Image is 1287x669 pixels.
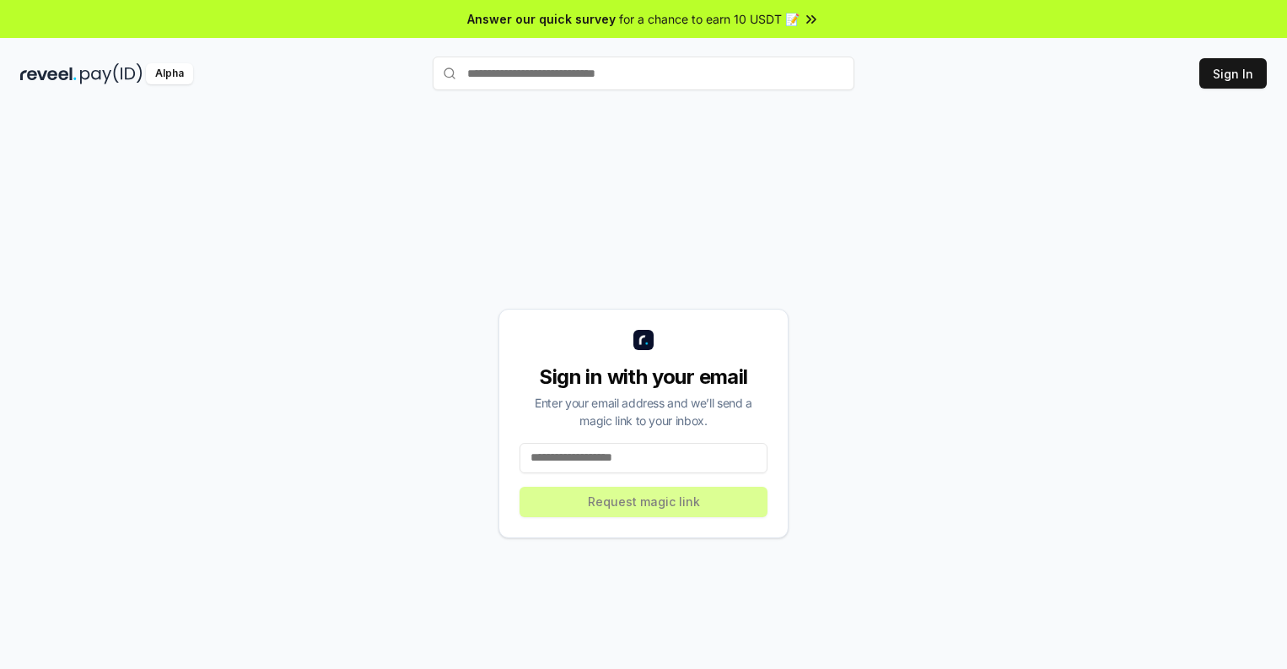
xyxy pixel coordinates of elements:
[467,10,616,28] span: Answer our quick survey
[146,63,193,84] div: Alpha
[520,364,767,391] div: Sign in with your email
[20,63,77,84] img: reveel_dark
[520,394,767,429] div: Enter your email address and we’ll send a magic link to your inbox.
[633,330,654,350] img: logo_small
[1199,58,1267,89] button: Sign In
[80,63,143,84] img: pay_id
[619,10,800,28] span: for a chance to earn 10 USDT 📝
